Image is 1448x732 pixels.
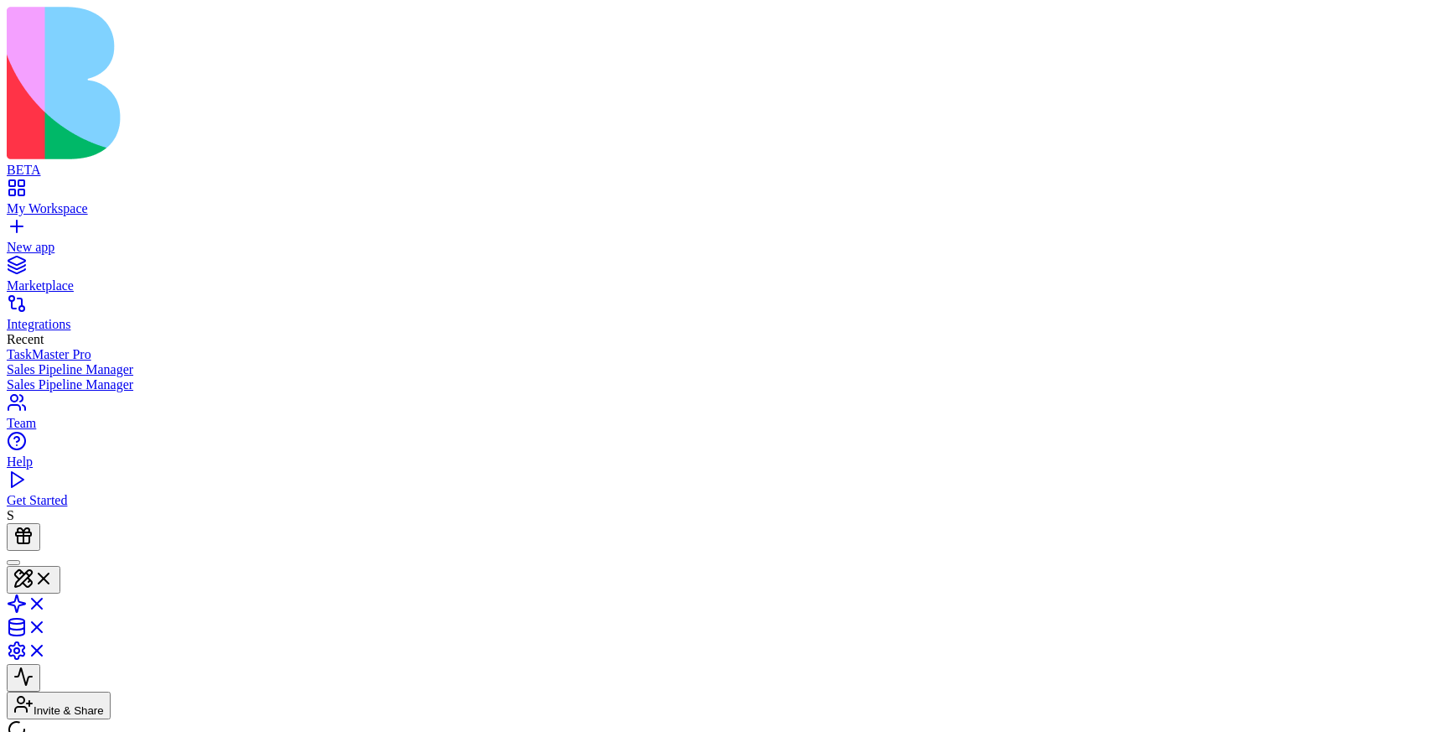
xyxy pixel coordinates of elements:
div: My Workspace [7,201,1441,216]
span: S [7,508,14,522]
div: New app [7,240,1441,255]
a: Sales Pipeline Manager [7,377,1441,392]
a: Integrations [7,302,1441,332]
a: Sales Pipeline Manager [7,362,1441,377]
a: My Workspace [7,186,1441,216]
a: Get Started [7,478,1441,508]
a: New app [7,225,1441,255]
span: Recent [7,332,44,346]
div: Integrations [7,317,1441,332]
div: Team [7,416,1441,431]
a: Marketplace [7,263,1441,293]
a: Help [7,439,1441,470]
a: Team [7,401,1441,431]
img: logo [7,7,680,159]
a: BETA [7,148,1441,178]
div: BETA [7,163,1441,178]
div: Get Started [7,493,1441,508]
div: Marketplace [7,278,1441,293]
button: Invite & Share [7,692,111,719]
a: TaskMaster Pro [7,347,1441,362]
div: Help [7,454,1441,470]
